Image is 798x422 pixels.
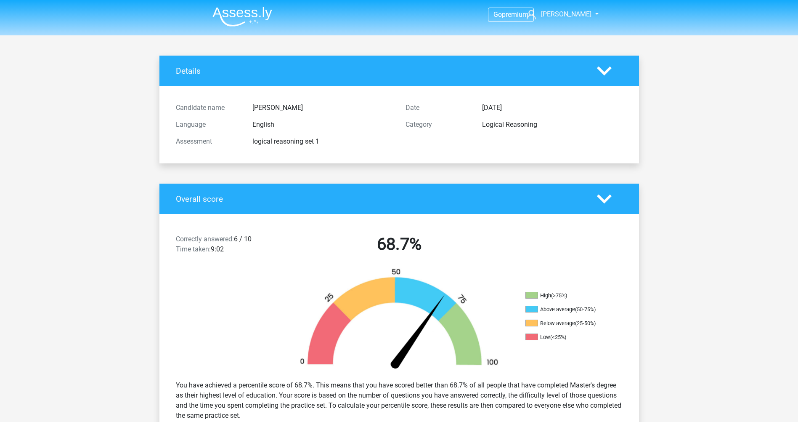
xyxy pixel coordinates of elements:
div: logical reasoning set 1 [246,136,399,147]
div: English [246,120,399,130]
li: Above average [525,306,610,313]
div: 6 / 10 9:02 [170,234,284,258]
a: Gopremium [488,9,533,20]
div: (<25%) [550,334,566,340]
li: Below average [525,320,610,327]
h4: Details [176,66,584,76]
div: (25-50%) [575,320,596,326]
div: [DATE] [476,103,629,113]
li: High [525,292,610,299]
div: [PERSON_NAME] [246,103,399,113]
span: Time taken: [176,245,211,253]
div: Candidate name [170,103,246,113]
div: Category [399,120,476,130]
div: Assessment [170,136,246,147]
div: Logical Reasoning [476,120,629,130]
span: [PERSON_NAME] [541,10,591,18]
li: Low [525,334,610,341]
div: Date [399,103,476,113]
div: Language [170,120,246,130]
img: 69.37547a6fd988.png [286,268,513,374]
span: Go [493,11,502,19]
span: premium [502,11,528,19]
h2: 68.7% [291,234,508,254]
img: Assessly [212,7,272,27]
h4: Overall score [176,194,584,204]
span: Correctly answered: [176,235,234,243]
a: [PERSON_NAME] [523,9,592,19]
div: (>75%) [551,292,567,299]
div: (50-75%) [575,306,596,312]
